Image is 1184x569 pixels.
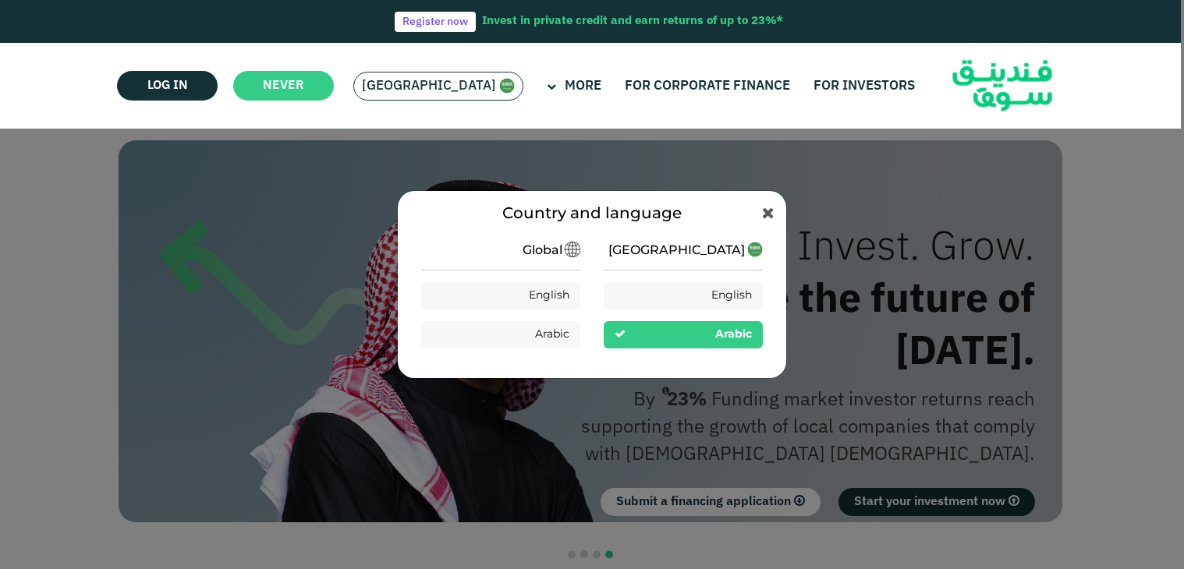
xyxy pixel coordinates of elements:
[402,17,468,28] font: Register now
[499,78,515,94] img: SA Flag
[565,80,601,93] font: More
[535,329,569,340] font: Arabic
[362,80,496,93] font: [GEOGRAPHIC_DATA]
[814,80,915,93] font: For investors
[502,207,682,221] font: Country and language
[147,80,188,91] font: Log in
[263,80,304,91] font: never
[565,242,580,257] img: SA Flag
[747,242,763,257] img: SA Flag
[715,329,752,340] font: Arabic
[482,16,783,27] font: Invest in private credit and earn returns of up to 23%*
[608,245,745,256] font: [GEOGRAPHIC_DATA]
[621,73,794,99] a: For corporate finance
[711,290,752,301] font: English
[810,73,919,99] a: For investors
[625,80,790,93] font: For corporate finance
[523,245,562,256] font: Global
[117,71,218,101] a: Log in
[395,12,476,32] a: Register now
[529,290,569,301] font: English
[926,47,1079,125] img: Logo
